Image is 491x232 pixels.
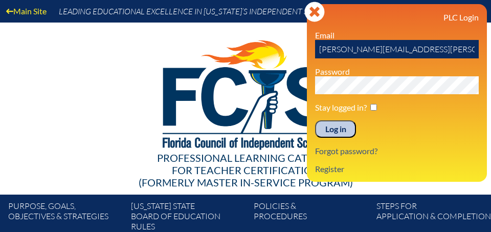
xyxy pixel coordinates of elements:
label: Password [315,67,350,76]
a: Forgot password? [311,144,382,158]
span: for Teacher Certification [172,164,320,176]
label: Stay logged in? [315,102,367,112]
h3: PLC Login [315,12,479,22]
div: Professional Learning Catalog (formerly Master In-service Program) [16,152,475,188]
img: FCISlogo221.eps [140,23,351,162]
input: Log in [315,120,356,138]
svg: Close [304,2,325,22]
a: Main Site [2,4,51,18]
label: Email [315,30,334,40]
a: Register [311,162,348,176]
